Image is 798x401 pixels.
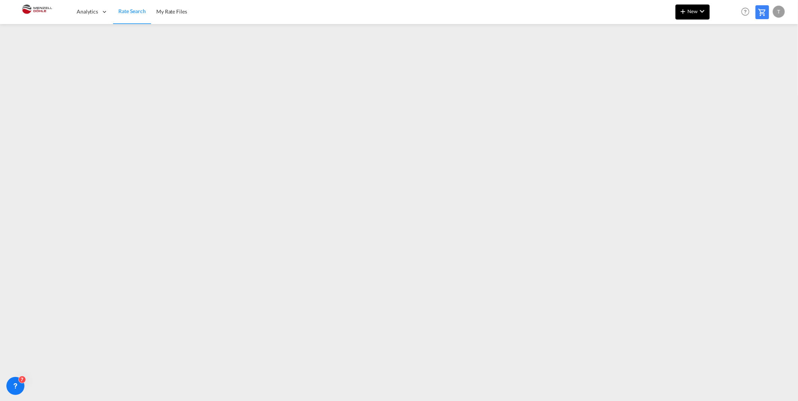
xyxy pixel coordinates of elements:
div: T [773,6,785,18]
span: Help [739,5,752,18]
md-icon: icon-plus 400-fg [679,7,688,16]
button: icon-plus 400-fgNewicon-chevron-down [676,5,710,20]
span: New [679,8,707,14]
span: Analytics [77,8,98,15]
span: Rate Search [118,8,146,14]
div: Help [739,5,756,19]
img: 5c2b1670644e11efba44c1e626d722bd.JPG [11,3,62,20]
md-icon: icon-chevron-down [698,7,707,16]
span: My Rate Files [156,8,187,15]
